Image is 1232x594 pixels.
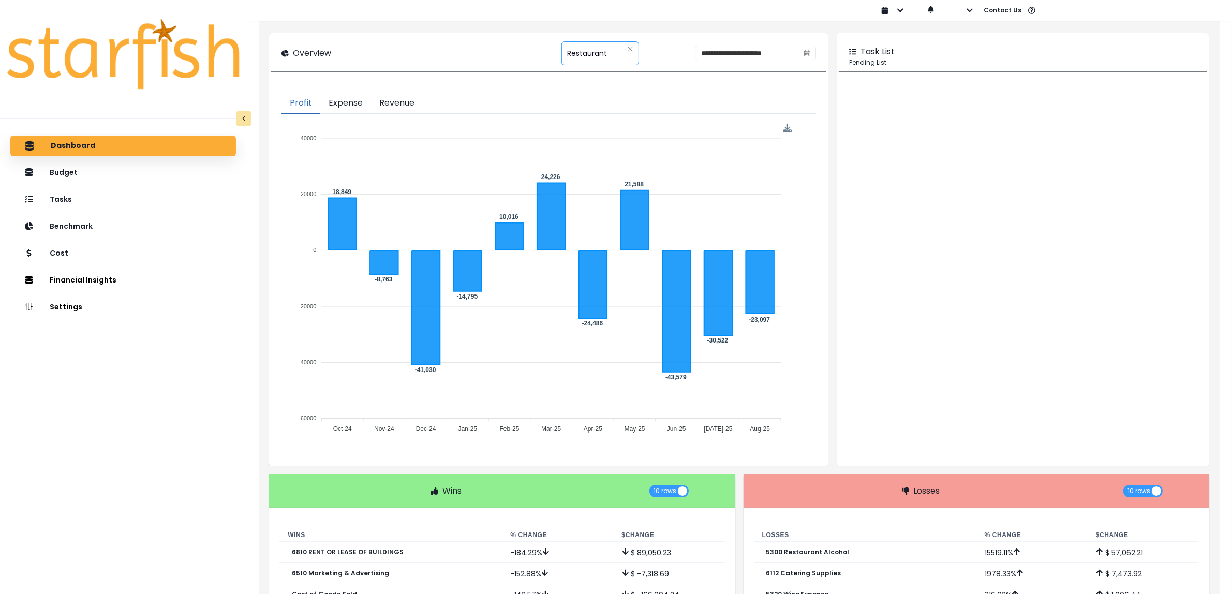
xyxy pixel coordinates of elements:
button: Clear [627,44,633,54]
p: Task List [860,46,895,58]
p: Tasks [50,195,72,204]
button: Tasks [10,189,236,210]
th: % Change [976,529,1088,542]
tspan: [DATE]-25 [704,425,733,433]
button: Revenue [371,93,423,114]
tspan: Jun-25 [667,425,687,433]
td: -184.29 % [502,542,613,563]
tspan: 0 [313,247,316,253]
tspan: 40000 [301,135,317,141]
tspan: Dec-24 [416,425,436,433]
tspan: -40000 [299,359,316,365]
td: 1978.33 % [976,563,1088,584]
tspan: Apr-25 [584,425,602,433]
td: $ 7,473.92 [1088,563,1199,584]
td: $ -7,318.69 [614,563,725,584]
tspan: Oct-24 [333,425,352,433]
tspan: Aug-25 [750,425,770,433]
th: % Change [502,529,613,542]
div: Menu [783,124,792,132]
p: 6112 Catering Supplies [766,570,841,577]
tspan: -20000 [299,303,316,309]
p: Overview [293,47,331,60]
p: Cost [50,249,68,258]
span: 10 rows [1127,485,1150,497]
th: $ Change [1088,529,1199,542]
td: -152.88 % [502,563,613,584]
p: Benchmark [50,222,93,231]
span: Restaurant [567,42,607,64]
button: Benchmark [10,216,236,237]
th: Wins [279,529,502,542]
p: Budget [50,168,78,177]
p: Pending List [849,58,1197,67]
tspan: -60000 [299,415,316,422]
th: Losses [754,529,976,542]
svg: calendar [804,50,811,57]
td: $ 89,050.23 [614,542,725,563]
p: 6510 Marketing & Advertising [292,570,389,577]
p: Dashboard [51,141,95,151]
button: Financial Insights [10,270,236,291]
button: Dashboard [10,136,236,156]
tspan: May-25 [625,425,645,433]
p: 6810 RENT OR LEASE OF BUILDINGS [292,548,404,556]
tspan: Nov-24 [374,425,394,433]
svg: close [627,46,633,52]
span: 10 rows [654,485,676,497]
td: $ 57,062.21 [1088,542,1199,563]
p: Losses [913,485,940,497]
tspan: 20000 [301,191,317,197]
button: Budget [10,162,236,183]
tspan: Feb-25 [500,425,519,433]
th: $ Change [614,529,725,542]
img: Download Profit [783,124,792,132]
button: Cost [10,243,236,264]
p: Wins [442,485,462,497]
td: 15519.11 % [976,542,1088,563]
p: 5300 Restaurant Alcohol [766,548,850,556]
button: Settings [10,297,236,318]
tspan: Mar-25 [542,425,561,433]
button: Profit [281,93,320,114]
button: Expense [320,93,371,114]
tspan: Jan-25 [458,425,478,433]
